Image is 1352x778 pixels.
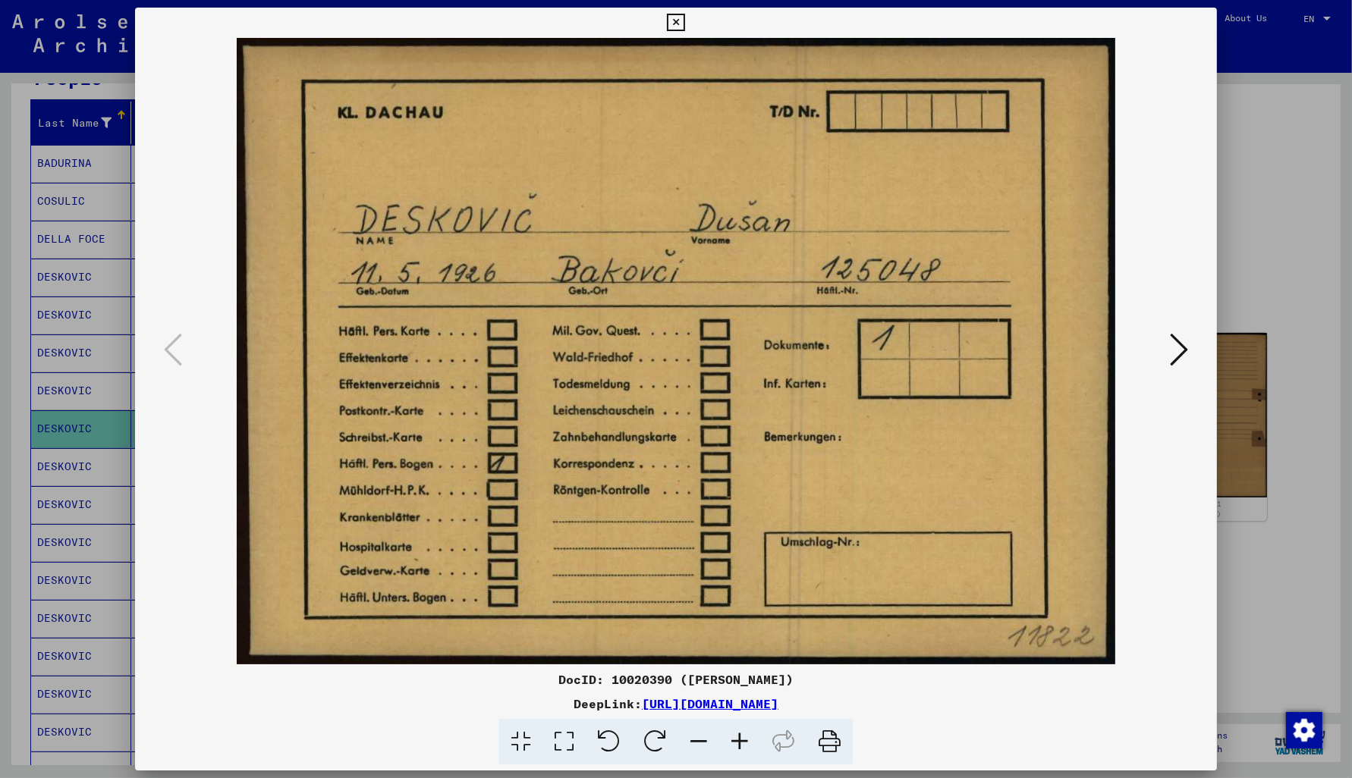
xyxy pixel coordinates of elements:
[135,695,1217,713] div: DeepLink:
[135,670,1217,689] div: DocID: 10020390 ([PERSON_NAME])
[187,38,1165,664] img: 001.jpg
[1286,712,1322,748] img: Change consent
[1285,711,1322,748] div: Change consent
[642,696,778,711] a: [URL][DOMAIN_NAME]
